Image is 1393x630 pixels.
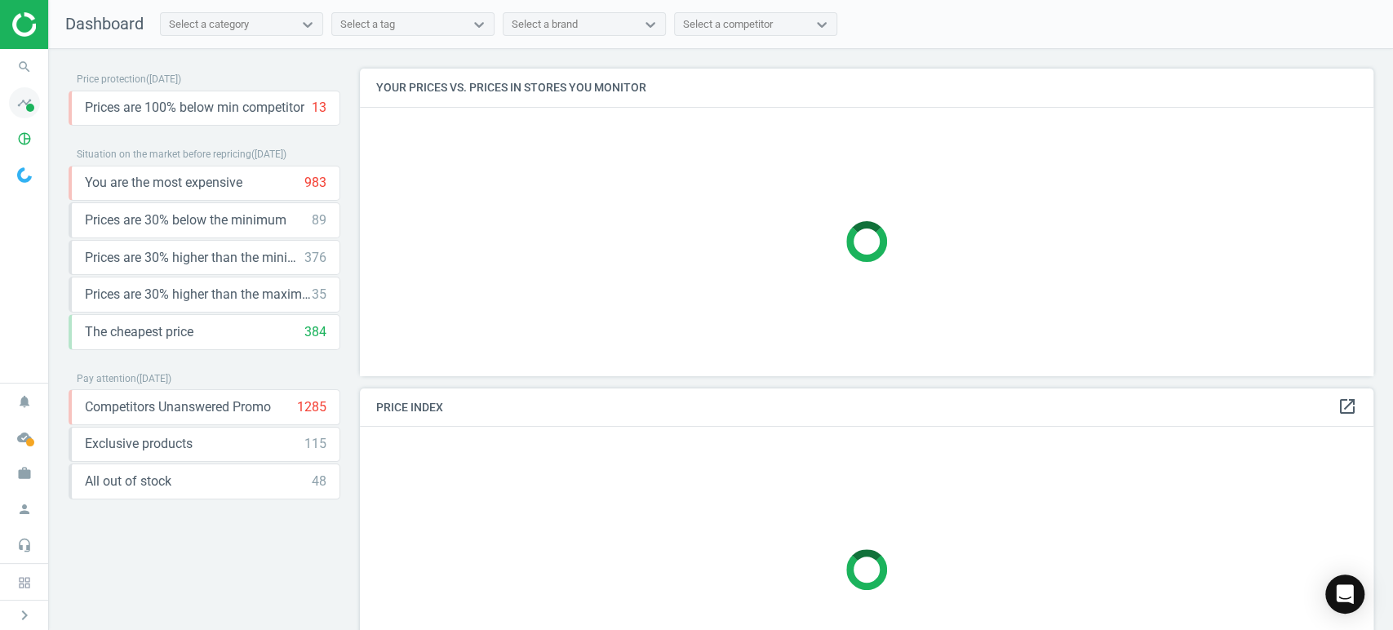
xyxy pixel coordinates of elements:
i: pie_chart_outlined [9,123,40,154]
span: Prices are 30% below the minimum [85,211,286,229]
span: Exclusive products [85,435,193,453]
div: Open Intercom Messenger [1325,575,1364,614]
div: Select a category [169,17,249,32]
span: Competitors Unanswered Promo [85,398,271,416]
div: 983 [304,174,326,192]
span: Price protection [77,73,146,85]
h4: Your prices vs. prices in stores you monitor [360,69,1373,107]
div: Select a tag [340,17,395,32]
img: wGWNvw8QSZomAAAAABJRU5ErkJggg== [17,167,32,183]
span: Prices are 30% higher than the minimum [85,249,304,267]
span: All out of stock [85,472,171,490]
div: 89 [312,211,326,229]
div: 376 [304,249,326,267]
span: Situation on the market before repricing [77,149,251,160]
a: open_in_new [1338,397,1357,418]
button: chevron_right [4,605,45,626]
i: work [9,458,40,489]
div: Select a competitor [683,17,773,32]
div: 48 [312,472,326,490]
span: ( [DATE] ) [136,373,171,384]
div: 35 [312,286,326,304]
i: headset_mic [9,530,40,561]
img: ajHJNr6hYgQAAAAASUVORK5CYII= [12,12,128,37]
i: chevron_right [15,606,34,625]
div: Select a brand [512,17,578,32]
span: Prices are 100% below min competitor [85,99,304,117]
div: 384 [304,323,326,341]
h4: Price Index [360,388,1373,427]
i: search [9,51,40,82]
span: Prices are 30% higher than the maximal [85,286,312,304]
span: The cheapest price [85,323,193,341]
i: cloud_done [9,422,40,453]
span: Dashboard [65,14,144,33]
i: timeline [9,87,40,118]
span: You are the most expensive [85,174,242,192]
span: ( [DATE] ) [146,73,181,85]
i: person [9,494,40,525]
span: Pay attention [77,373,136,384]
div: 1285 [297,398,326,416]
span: ( [DATE] ) [251,149,286,160]
div: 13 [312,99,326,117]
i: notifications [9,386,40,417]
i: open_in_new [1338,397,1357,416]
div: 115 [304,435,326,453]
